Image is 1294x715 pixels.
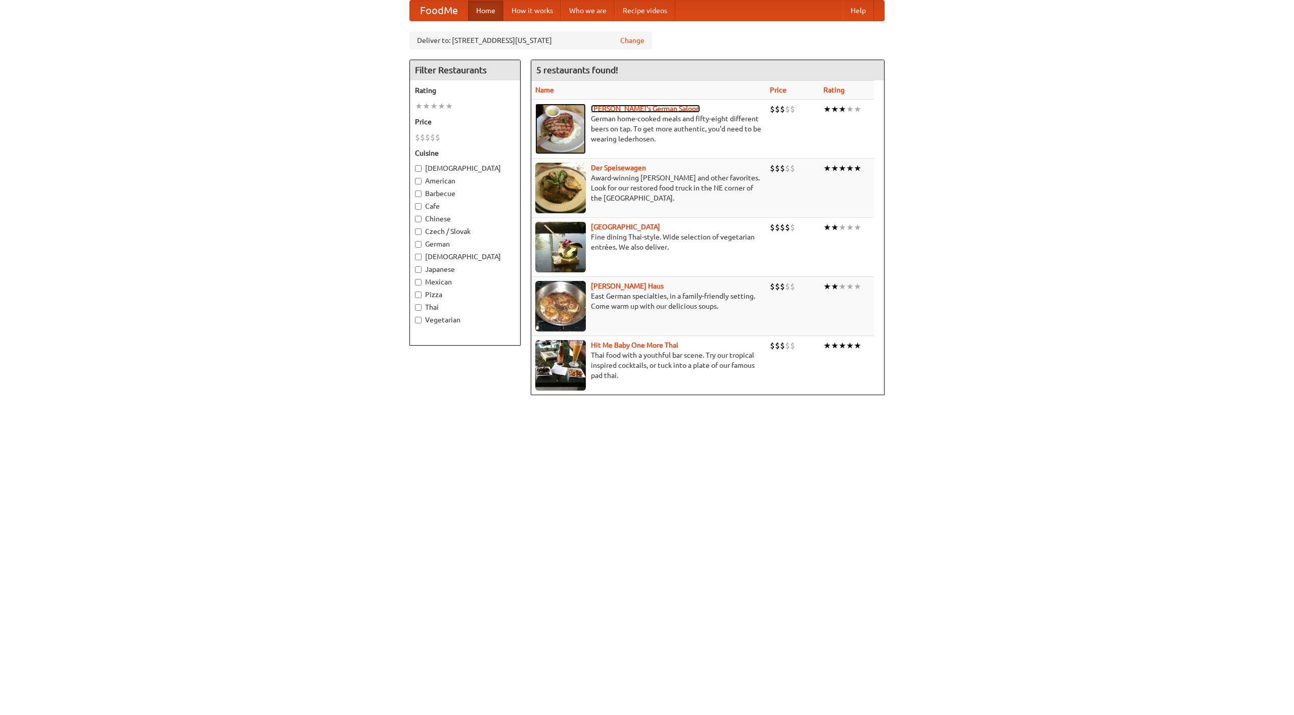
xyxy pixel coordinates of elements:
li: ★ [854,281,861,292]
div: Deliver to: [STREET_ADDRESS][US_STATE] [409,31,652,50]
li: $ [425,132,430,143]
a: Price [770,86,787,94]
li: ★ [846,163,854,174]
li: $ [435,132,440,143]
li: $ [775,222,780,233]
a: Rating [823,86,845,94]
li: $ [785,163,790,174]
p: Thai food with a youthful bar scene. Try our tropical inspired cocktails, or tuck into a plate of... [535,350,762,380]
a: Recipe videos [615,1,675,21]
li: ★ [846,281,854,292]
li: ★ [831,163,839,174]
input: [DEMOGRAPHIC_DATA] [415,254,422,260]
label: [DEMOGRAPHIC_DATA] [415,163,515,173]
li: ★ [831,104,839,115]
input: Cafe [415,203,422,210]
img: speisewagen.jpg [535,163,586,213]
img: satay.jpg [535,222,586,272]
li: ★ [839,222,846,233]
a: Help [843,1,874,21]
li: $ [770,281,775,292]
a: [GEOGRAPHIC_DATA] [591,223,660,231]
p: Fine dining Thai-style. Wide selection of vegetarian entrées. We also deliver. [535,232,762,252]
label: German [415,239,515,249]
label: American [415,176,515,186]
h5: Rating [415,85,515,96]
input: Thai [415,304,422,311]
label: Japanese [415,264,515,274]
li: $ [770,222,775,233]
li: $ [785,104,790,115]
li: ★ [823,281,831,292]
li: $ [775,340,780,351]
li: ★ [854,340,861,351]
label: Barbecue [415,188,515,199]
li: $ [790,340,795,351]
li: ★ [854,104,861,115]
li: $ [770,163,775,174]
li: $ [770,340,775,351]
label: Pizza [415,290,515,300]
li: $ [415,132,420,143]
li: $ [780,222,785,233]
li: ★ [823,104,831,115]
a: FoodMe [410,1,468,21]
a: [PERSON_NAME] Haus [591,282,664,290]
label: [DEMOGRAPHIC_DATA] [415,252,515,262]
label: Chinese [415,214,515,224]
input: American [415,178,422,184]
li: $ [790,104,795,115]
li: $ [775,281,780,292]
li: $ [770,104,775,115]
a: Home [468,1,503,21]
li: $ [775,104,780,115]
li: ★ [831,281,839,292]
li: ★ [823,340,831,351]
li: ★ [846,340,854,351]
a: Der Speisewagen [591,164,646,172]
input: Pizza [415,292,422,298]
p: East German specialties, in a family-friendly setting. Come warm up with our delicious soups. [535,291,762,311]
li: ★ [831,340,839,351]
input: [DEMOGRAPHIC_DATA] [415,165,422,172]
li: ★ [839,104,846,115]
input: Barbecue [415,190,422,197]
li: $ [790,222,795,233]
li: ★ [831,222,839,233]
a: Name [535,86,554,94]
a: Change [620,35,644,45]
li: ★ [823,163,831,174]
input: German [415,241,422,248]
label: Vegetarian [415,315,515,325]
li: $ [780,340,785,351]
li: ★ [854,222,861,233]
h5: Price [415,117,515,127]
img: esthers.jpg [535,104,586,154]
b: [PERSON_NAME]'s German Saloon [591,105,700,113]
li: $ [780,104,785,115]
h5: Cuisine [415,148,515,158]
p: Award-winning [PERSON_NAME] and other favorites. Look for our restored food truck in the NE corne... [535,173,762,203]
li: ★ [438,101,445,112]
li: ★ [846,104,854,115]
input: Mexican [415,279,422,285]
a: How it works [503,1,561,21]
li: ★ [854,163,861,174]
li: ★ [423,101,430,112]
input: Czech / Slovak [415,228,422,235]
li: $ [780,163,785,174]
li: $ [790,281,795,292]
a: Hit Me Baby One More Thai [591,341,678,349]
li: ★ [846,222,854,233]
a: Who we are [561,1,615,21]
label: Mexican [415,277,515,287]
li: ★ [839,281,846,292]
input: Chinese [415,216,422,222]
input: Japanese [415,266,422,273]
img: kohlhaus.jpg [535,281,586,331]
label: Czech / Slovak [415,226,515,236]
